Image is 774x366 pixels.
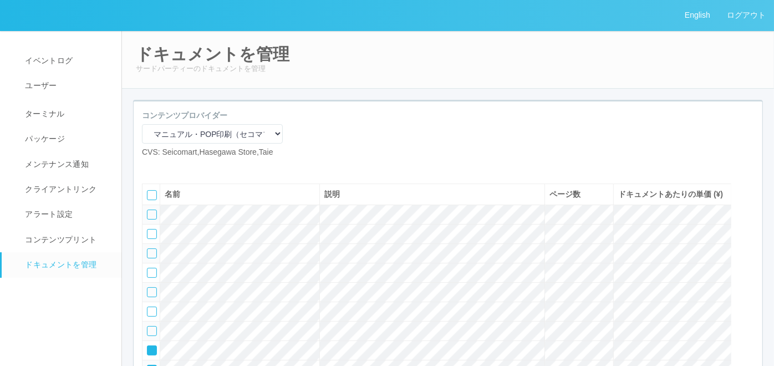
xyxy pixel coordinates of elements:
p: サードパーティーのドキュメントを管理 [136,63,760,74]
span: パッケージ [22,134,65,143]
a: パッケージ [2,126,131,151]
a: コンテンツプリント [2,227,131,252]
span: CVS: Seicomart,Hasegawa Store,Taie [142,148,273,156]
div: ページ数 [549,189,609,200]
label: コンテンツプロバイダー [142,110,227,121]
a: ターミナル [2,99,131,126]
a: アラート設定 [2,202,131,227]
a: ユーザー [2,73,131,98]
span: ターミナル [22,109,65,118]
a: イベントログ [2,48,131,73]
span: コンテンツプリント [22,235,96,244]
div: ドキュメントあたりの単価 (¥) [618,189,727,200]
span: ユーザー [22,81,57,90]
a: ドキュメントを管理 [2,252,131,277]
a: クライアントリンク [2,177,131,202]
div: 最上部に移動 [740,181,757,203]
a: メンテナンス通知 [2,152,131,177]
span: イベントログ [22,56,73,65]
div: 上に移動 [740,203,757,225]
div: 下に移動 [740,225,757,247]
span: クライアントリンク [22,185,96,194]
div: 名前 [165,189,315,200]
h2: ドキュメントを管理 [136,45,760,63]
div: 最下部に移動 [740,247,757,270]
span: メンテナンス通知 [22,160,89,169]
span: ドキュメントを管理 [22,260,96,269]
div: 説明 [324,189,540,200]
span: アラート設定 [22,210,73,218]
